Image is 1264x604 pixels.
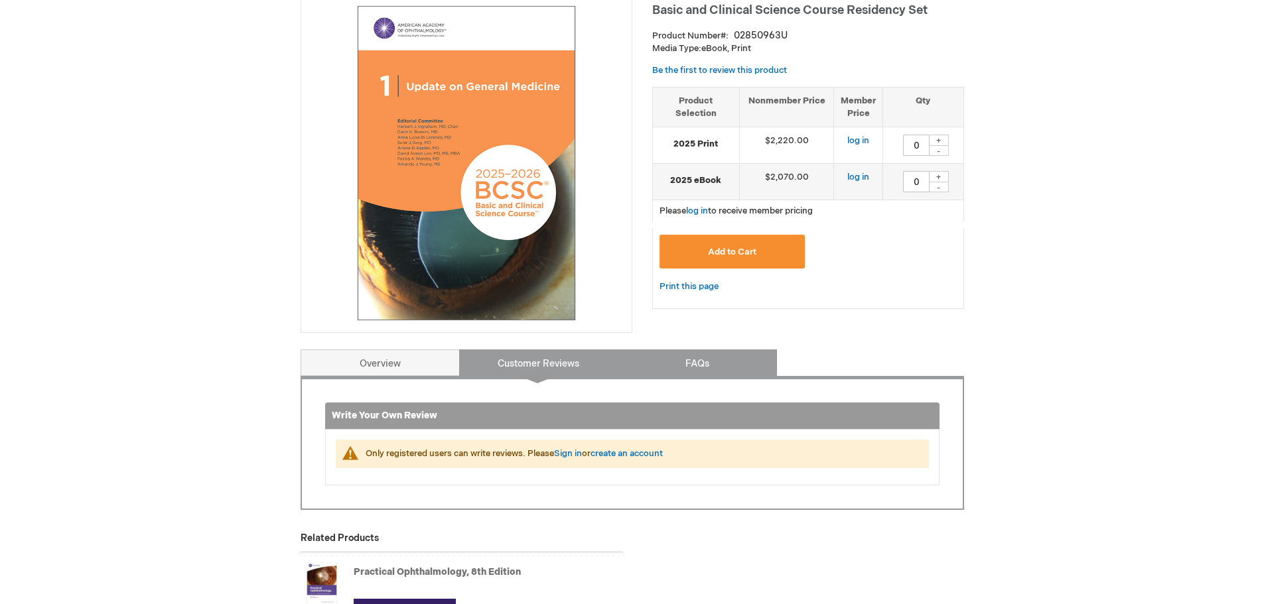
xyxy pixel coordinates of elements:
[929,135,949,146] div: +
[652,30,729,41] strong: Product Number
[903,171,930,192] input: Qty
[739,87,834,127] th: Nonmember Price
[660,278,719,295] a: Print this page
[660,235,806,269] button: Add to Cart
[332,410,437,421] strong: Write Your Own Review
[459,349,618,376] a: Customer Reviews
[301,532,379,544] strong: Related Products
[591,448,663,459] a: create an account
[834,87,883,127] th: Member Price
[883,87,963,127] th: Qty
[618,349,777,376] a: FAQs
[929,145,949,156] div: -
[660,206,813,216] span: Please to receive member pricing
[366,448,916,460] div: Only registered users can write reviews. Please or
[652,3,928,17] span: Basic and Clinical Science Course Residency Set
[847,135,869,146] a: log in
[660,174,733,187] strong: 2025 eBook
[708,247,756,257] span: Add to Cart
[847,172,869,182] a: log in
[354,566,521,577] a: Practical Ophthalmology, 8th Edition
[686,206,708,216] a: log in
[554,448,582,459] a: Sign in
[903,135,930,156] input: Qty
[301,349,460,376] a: Overview
[652,65,787,76] a: Be the first to review this product
[929,171,949,182] div: +
[660,138,733,151] strong: 2025 Print
[652,43,701,54] strong: Media Type:
[929,182,949,192] div: -
[739,127,834,164] td: $2,220.00
[308,5,625,322] img: Basic and Clinical Science Course Residency Set
[652,42,964,55] p: eBook, Print
[734,29,788,42] div: 02850963U
[653,87,740,127] th: Product Selection
[739,164,834,200] td: $2,070.00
